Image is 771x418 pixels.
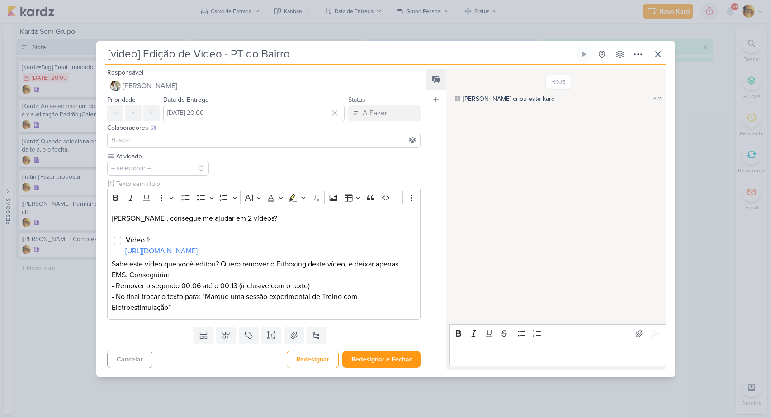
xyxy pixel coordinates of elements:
p: [PERSON_NAME], consegue me ajudar em 2 vídeos? [112,213,416,224]
label: Prioridade [107,96,136,104]
div: Editor editing area: main [449,342,666,366]
div: Ligar relógio [580,51,587,58]
div: Editor toolbar [449,324,666,342]
input: Buscar [109,135,419,146]
img: Raphael Simas [110,81,121,91]
button: A Fazer [348,105,421,121]
a: [URL][DOMAIN_NAME] [125,247,198,256]
button: Cancelar [107,351,152,368]
div: 8:11 [653,95,662,103]
span: Vídeo 1: [125,236,198,256]
button: -- selecionar -- [107,161,209,176]
button: [PERSON_NAME] [107,78,421,94]
input: Texto sem título [114,179,421,189]
span: [PERSON_NAME] [123,81,177,91]
div: Leandro criou este kard [463,94,555,104]
div: Editor toolbar [107,189,421,206]
input: Kard Sem Título [105,46,574,62]
label: Status [348,96,365,104]
div: Editor editing area: main [107,206,421,320]
label: Responsável [107,69,143,76]
p: Sabe este vídeo que você editou? Quero remover o Fitboxing deste vídeo, e deixar apenas EMS. Cons... [112,259,416,313]
label: Atividade [115,152,209,161]
div: Este log é visível à todos no kard [455,96,460,101]
input: Select a date [163,105,345,121]
button: Redesignar [287,351,339,368]
div: Colaboradores [107,123,421,133]
label: Data de Entrega [163,96,208,104]
button: Redesignar e Fechar [342,351,421,368]
div: A Fazer [363,108,387,119]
